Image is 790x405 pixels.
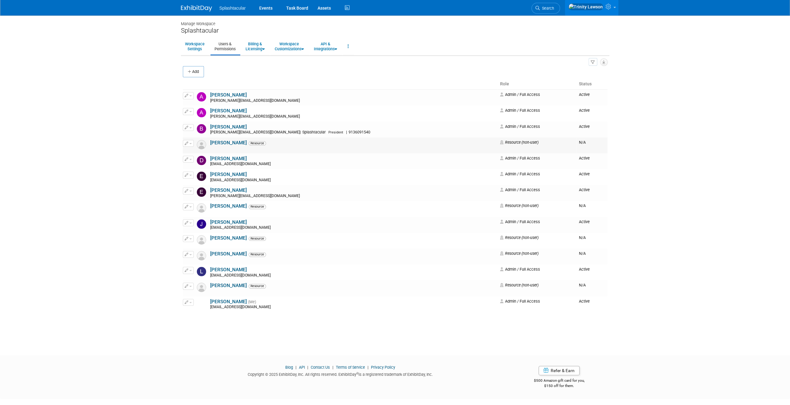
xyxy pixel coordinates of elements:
img: Resource [197,283,206,292]
span: Resource (non-user) [500,235,539,240]
a: [PERSON_NAME] [210,124,247,130]
div: [EMAIL_ADDRESS][DOMAIN_NAME] [210,273,496,278]
a: [PERSON_NAME] [210,156,247,161]
a: Search [531,3,560,14]
span: Splashtacular [219,6,246,11]
span: | [306,365,310,370]
div: [PERSON_NAME][EMAIL_ADDRESS][DOMAIN_NAME] [210,114,496,119]
a: [PERSON_NAME] [210,251,247,257]
span: | [294,365,298,370]
span: Admin / Full Access [500,108,540,113]
span: President [328,130,343,134]
span: Resource (non-user) [500,140,539,145]
span: | [331,365,335,370]
img: Luke Stowell [197,267,206,276]
span: Admin / Full Access [500,92,540,97]
a: Terms of Service [336,365,365,370]
span: Active [579,156,590,160]
a: [PERSON_NAME] [210,219,247,225]
a: API [299,365,305,370]
a: [PERSON_NAME] [210,235,247,241]
span: Admin / Full Access [500,299,540,304]
span: Search [540,6,554,11]
img: Elliot Wheat [197,172,206,181]
a: [PERSON_NAME] [210,92,247,98]
span: Admin / Full Access [500,267,540,272]
img: Resource [197,251,206,260]
span: Resource [249,141,266,146]
th: Status [576,79,607,89]
img: Trinity Lawson [568,3,603,10]
div: Copyright © 2025 ExhibitDay, Inc. All rights reserved. ExhibitDay is a registered trademark of Ex... [181,370,500,377]
span: Resource [249,205,266,209]
span: | [346,130,347,134]
img: Addie Sauer [197,92,206,101]
div: $150 off for them. [509,383,609,389]
div: [PERSON_NAME][EMAIL_ADDRESS][DOMAIN_NAME] [210,194,496,199]
div: Splashtacular [181,27,609,34]
span: Active [579,124,590,129]
span: Admin / Full Access [500,124,540,129]
img: Resource [197,203,206,213]
span: N/A [579,283,586,287]
div: $500 Amazon gift card for you, [509,374,609,388]
span: Active [579,219,590,224]
a: Refer & Earn [539,366,580,375]
div: [EMAIL_ADDRESS][DOMAIN_NAME] [210,162,496,167]
a: [PERSON_NAME] [210,283,247,288]
img: Brian Faulkner [197,124,206,133]
a: [PERSON_NAME] [210,203,247,209]
span: 9136091540 [347,130,372,134]
span: Resource [249,284,266,288]
div: [EMAIL_ADDRESS][DOMAIN_NAME] [210,305,496,310]
div: [PERSON_NAME][EMAIL_ADDRESS][DOMAIN_NAME] [210,130,496,135]
span: | [300,130,301,134]
div: [PERSON_NAME][EMAIL_ADDRESS][DOMAIN_NAME] [210,98,496,103]
img: Trinity Lawson [197,299,206,308]
span: N/A [579,251,586,256]
span: Admin / Full Access [500,219,540,224]
img: Alex Weidman [197,108,206,117]
a: [PERSON_NAME] [210,172,247,177]
span: Resource [249,252,266,257]
span: Active [579,187,590,192]
span: Admin / Full Access [500,172,540,176]
span: Admin / Full Access [500,156,540,160]
a: Users &Permissions [210,39,240,54]
div: [EMAIL_ADDRESS][DOMAIN_NAME] [210,225,496,230]
a: [PERSON_NAME] [210,267,247,272]
a: Blog [285,365,293,370]
span: Active [579,267,590,272]
sup: ® [356,372,359,375]
span: Active [579,299,590,304]
img: Drew Ford [197,156,206,165]
img: ExhibitDay [181,5,212,11]
span: N/A [579,235,586,240]
a: [PERSON_NAME] [210,140,247,146]
span: Resource [249,236,266,241]
a: Billing &Licensing [242,39,269,54]
span: N/A [579,203,586,208]
img: Resource [197,235,206,245]
span: Resource (non-user) [500,203,539,208]
th: Role [498,79,576,89]
a: [PERSON_NAME] [210,108,247,114]
span: Active [579,108,590,113]
span: Splashtacular [301,130,327,134]
a: WorkspaceCustomizations [271,39,308,54]
span: Admin / Full Access [500,187,540,192]
span: Resource (non-user) [500,283,539,287]
span: N/A [579,140,586,145]
span: Active [579,92,590,97]
a: Contact Us [311,365,330,370]
a: Privacy Policy [371,365,395,370]
span: Active [579,172,590,176]
div: Manage Workspace [181,16,609,27]
img: Resource [197,140,206,149]
img: Jimmy Nigh [197,219,206,229]
button: Add [183,66,204,77]
a: WorkspaceSettings [181,39,209,54]
span: | [366,365,370,370]
a: API &Integrations [310,39,341,54]
span: (Me) [248,300,256,304]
